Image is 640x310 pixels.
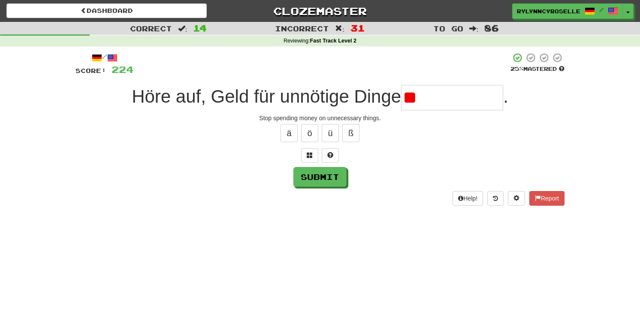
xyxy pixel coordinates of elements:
button: ß [342,124,359,142]
span: RylynnCyroselle [517,7,580,15]
span: Incorrect [275,24,329,33]
span: 25 % [510,65,523,72]
span: To go [433,24,463,33]
button: ö [301,124,318,142]
span: : [335,25,344,32]
strong: Fast Track Level 2 [310,38,357,44]
div: Mastered [510,65,565,73]
button: Help! [453,191,483,206]
span: 14 [193,23,207,33]
span: 86 [484,23,499,33]
span: : [469,25,479,32]
div: Stop spending money on unnecessary things. [75,114,565,122]
span: . [503,86,508,106]
button: Round history (alt+y) [487,191,504,206]
span: 31 [350,23,365,33]
span: : [178,25,187,32]
button: Switch sentence to multiple choice alt+p [301,148,318,163]
span: Correct [130,24,172,33]
span: 224 [112,64,133,75]
span: Höre auf, Geld für unnötige Dinge [132,86,401,106]
a: RylynnCyroselle / [512,3,623,19]
div: / [75,52,133,63]
button: Submit [293,167,347,187]
a: Dashboard [6,3,207,18]
button: Report [529,191,565,206]
span: / [599,7,604,13]
button: Single letter hint - you only get 1 per sentence and score half the points! alt+h [322,148,339,163]
a: Clozemaster [220,3,420,18]
button: ä [281,124,298,142]
span: Score: [75,67,106,74]
button: ü [322,124,339,142]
